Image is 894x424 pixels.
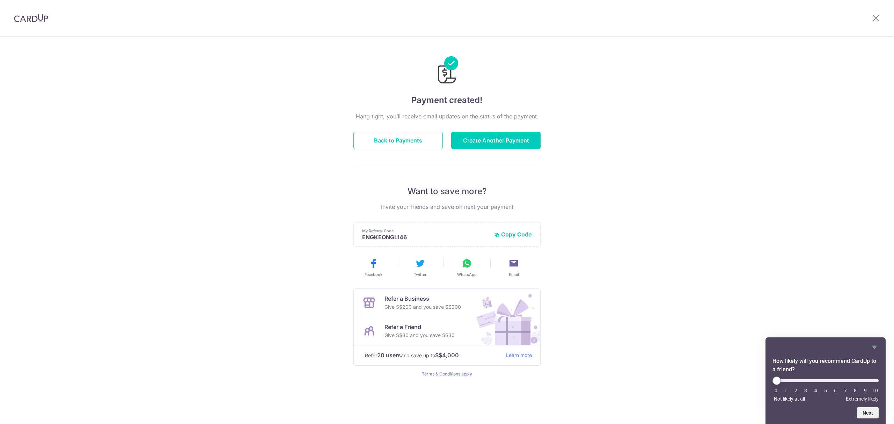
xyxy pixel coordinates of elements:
[870,343,879,351] button: Hide survey
[862,388,869,393] li: 9
[772,377,879,402] div: How likely will you recommend CardUp to a friend? Select an option from 0 to 10, with 0 being Not...
[436,56,458,86] img: Payments
[846,396,879,402] span: Extremely likely
[384,303,461,311] p: Give S$200 and you save S$200
[457,272,477,277] span: WhatsApp
[377,351,401,359] strong: 20 users
[353,112,541,120] p: Hang tight, you’ll receive email updates on the status of the payment.
[384,323,455,331] p: Refer a Friend
[782,388,789,393] li: 1
[435,351,459,359] strong: S$4,000
[353,258,394,277] button: Facebook
[509,272,519,277] span: Email
[772,343,879,418] div: How likely will you recommend CardUp to a friend? Select an option from 0 to 10, with 0 being Not...
[852,388,859,393] li: 8
[353,186,541,197] p: Want to save more?
[792,388,799,393] li: 2
[451,132,541,149] button: Create Another Payment
[494,231,532,238] button: Copy Code
[842,388,849,393] li: 7
[470,289,540,345] img: Refer
[353,132,443,149] button: Back to Payments
[384,331,455,339] p: Give S$30 and you save S$30
[772,388,779,393] li: 0
[400,258,441,277] button: Twitter
[802,388,809,393] li: 3
[772,357,879,374] h2: How likely will you recommend CardUp to a friend? Select an option from 0 to 10, with 0 being Not...
[414,272,426,277] span: Twitter
[822,388,829,393] li: 5
[353,203,541,211] p: Invite your friends and save on next your payment
[362,234,489,241] p: ENGKEONGL146
[872,388,879,393] li: 10
[857,407,879,418] button: Next question
[812,388,819,393] li: 4
[362,228,489,234] p: My Referral Code
[506,351,532,360] a: Learn more
[832,388,839,393] li: 6
[422,371,472,377] a: Terms & Conditions apply
[365,272,382,277] span: Facebook
[365,351,500,360] p: Refer and save up to
[353,94,541,107] h4: Payment created!
[774,396,805,402] span: Not likely at all
[446,258,488,277] button: WhatsApp
[384,294,461,303] p: Refer a Business
[14,14,48,22] img: CardUp
[493,258,534,277] button: Email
